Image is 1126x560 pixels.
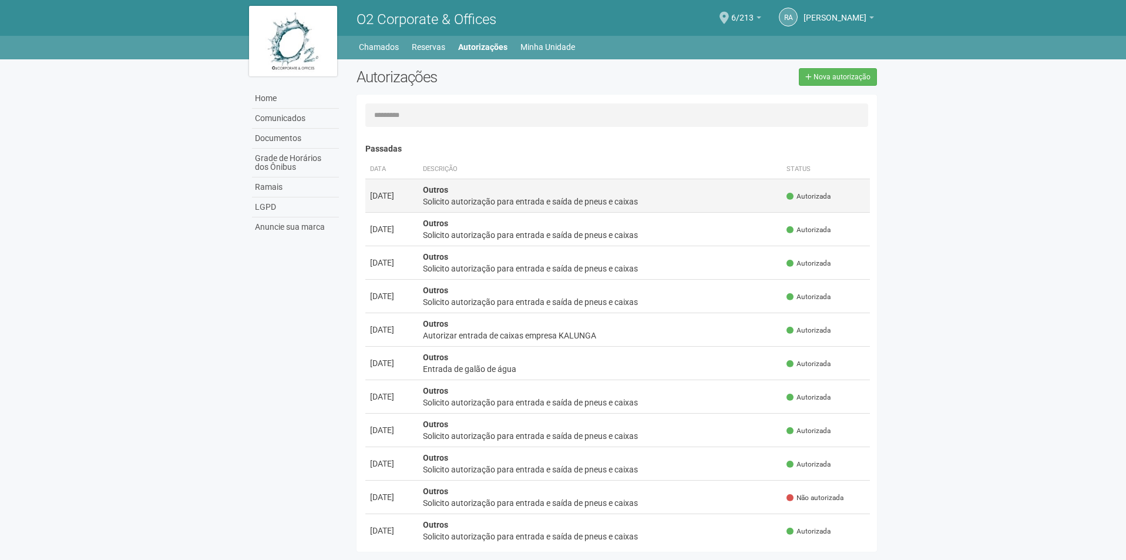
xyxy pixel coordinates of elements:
span: Autorizada [786,426,831,436]
strong: Outros [423,453,448,462]
strong: Outros [423,353,448,362]
div: Solicito autorização para entrada e saída de pneus e caixas [423,263,778,274]
a: Comunicados [252,109,339,129]
a: Minha Unidade [520,39,575,55]
span: Autorizada [786,225,831,235]
span: Autorizada [786,393,831,403]
th: Data [365,160,418,179]
h2: Autorizações [357,68,608,86]
span: O2 Corporate & Offices [357,11,496,28]
span: Não autorizada [786,493,843,503]
span: Autorizada [786,460,831,470]
div: Solicito autorização para entrada e saída de pneus e caixas [423,531,778,542]
div: [DATE] [370,458,414,470]
div: [DATE] [370,491,414,503]
div: [DATE] [370,391,414,403]
div: [DATE] [370,324,414,336]
a: Autorizações [458,39,507,55]
a: [PERSON_NAME] [804,15,874,24]
span: Autorizada [786,192,831,202]
div: Solicito autorização para entrada e saída de pneus e caixas [423,430,778,442]
div: [DATE] [370,290,414,302]
strong: Outros [423,286,448,295]
span: Autorizada [786,527,831,536]
a: Reservas [412,39,445,55]
strong: Outros [423,319,448,328]
div: Solicito autorização para entrada e saída de pneus e caixas [423,229,778,241]
th: Status [782,160,870,179]
strong: Outros [423,252,448,261]
h4: Passadas [365,145,870,153]
strong: Outros [423,520,448,529]
strong: Outros [423,487,448,496]
img: logo.jpg [249,6,337,76]
span: 6/213 [731,2,754,22]
div: [DATE] [370,223,414,235]
a: 6/213 [731,15,761,24]
div: [DATE] [370,357,414,369]
div: Solicito autorização para entrada e saída de pneus e caixas [423,497,778,509]
strong: Outros [423,386,448,395]
div: [DATE] [370,424,414,436]
a: Documentos [252,129,339,149]
div: Autorizar entrada de caixas empresa KALUNGA [423,330,778,341]
span: Autorizada [786,326,831,336]
span: Nova autorização [814,73,870,81]
a: RA [779,8,798,26]
div: [DATE] [370,190,414,202]
div: Solicito autorização para entrada e saída de pneus e caixas [423,196,778,207]
a: Nova autorização [799,68,877,86]
a: Chamados [359,39,399,55]
span: Autorizada [786,359,831,369]
strong: Outros [423,185,448,195]
div: [DATE] [370,525,414,536]
strong: Outros [423,219,448,228]
div: Entrada de galão de água [423,363,778,375]
strong: Outros [423,420,448,429]
span: Autorizada [786,292,831,302]
a: Anuncie sua marca [252,217,339,237]
div: [DATE] [370,257,414,269]
span: Autorizada [786,259,831,269]
span: ROSANGELA APARECIDA SANTOS HADDAD [804,2,866,22]
a: Ramais [252,177,339,197]
a: Home [252,89,339,109]
div: Solicito autorização para entrada e saída de pneus e caixas [423,296,778,308]
a: LGPD [252,197,339,217]
a: Grade de Horários dos Ônibus [252,149,339,177]
th: Descrição [418,160,782,179]
div: Solicito autorização para entrada e saída de pneus e caixas [423,464,778,475]
div: Solicito autorização para entrada e saída de pneus e caixas [423,397,778,408]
